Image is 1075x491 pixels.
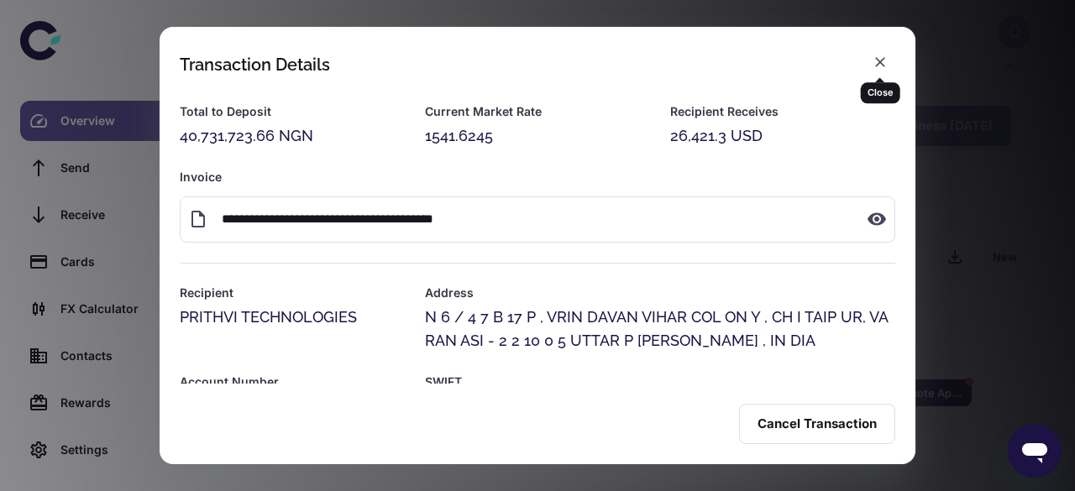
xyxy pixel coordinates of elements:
[425,373,895,391] h6: SWIFT
[425,102,650,121] h6: Current Market Rate
[425,284,895,302] h6: Address
[670,124,895,148] div: 26,421.3 USD
[180,373,405,391] h6: Account Number
[180,124,405,148] div: 40,731,723.66 NGN
[180,168,895,186] h6: Invoice
[180,306,405,329] div: PRITHVI TECHNOLOGIES
[861,82,900,103] div: Close
[739,404,895,444] button: Cancel Transaction
[425,124,650,148] div: 1541.6245
[180,55,330,75] div: Transaction Details
[425,306,895,353] div: N 6 / 4 7 B 17 P , VRIN DAVAN VIHAR COL ON Y , CH I TAIP UR, VARAN ASI - 2 2 10 0 5 UTTAR P [PERS...
[1008,424,1062,478] iframe: Button to launch messaging window
[180,102,405,121] h6: Total to Deposit
[180,284,405,302] h6: Recipient
[670,102,895,121] h6: Recipient Receives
